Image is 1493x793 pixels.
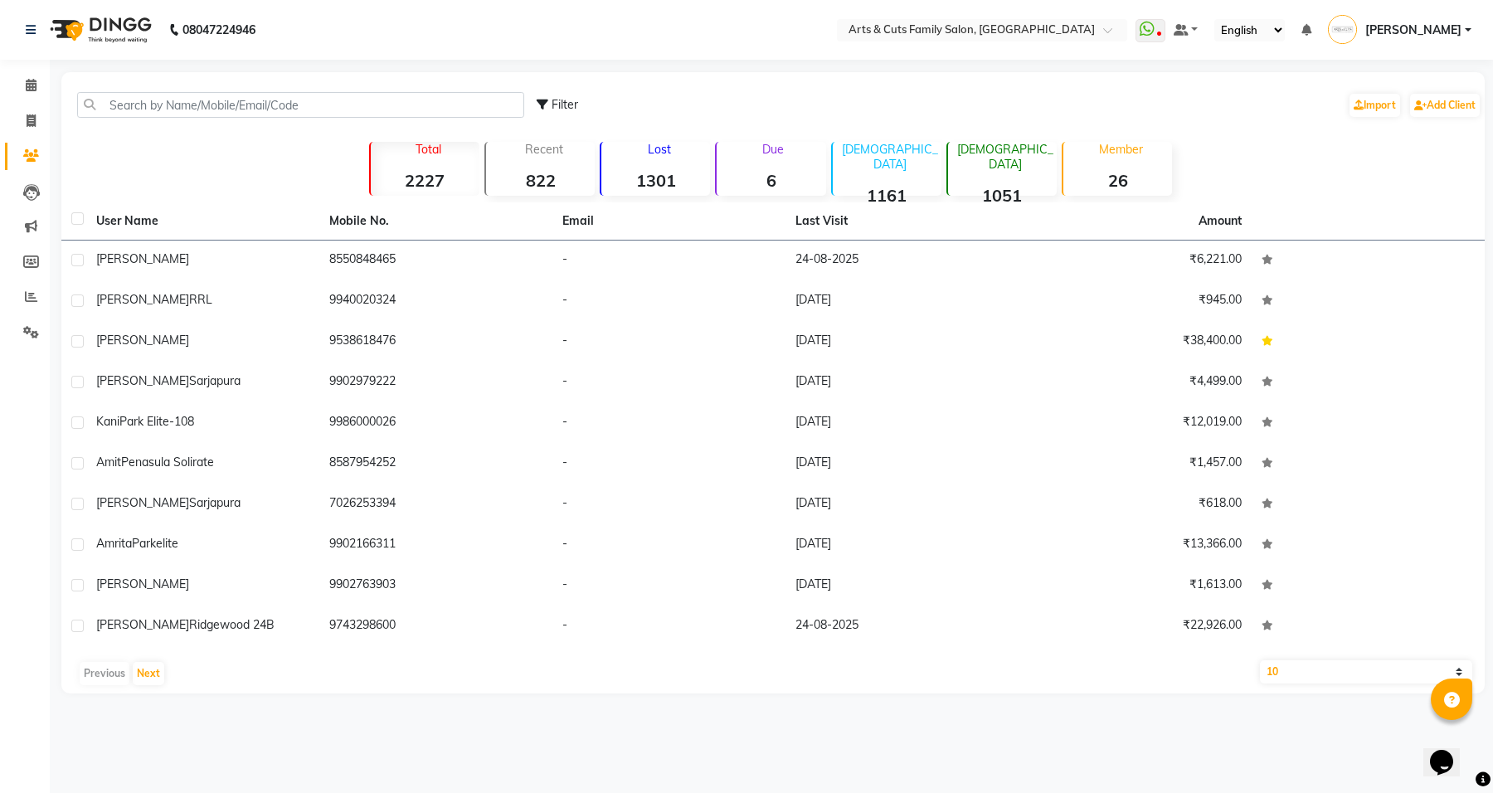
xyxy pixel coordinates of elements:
th: User Name [86,202,319,241]
th: Mobile No. [319,202,552,241]
strong: 26 [1063,170,1172,191]
input: Search by Name/Mobile/Email/Code [77,92,524,118]
p: Total [377,142,479,157]
img: logo [42,7,156,53]
td: ₹1,613.00 [1019,566,1252,606]
span: Parkelite [132,536,178,551]
span: Penasula Solirate [121,455,214,469]
iframe: chat widget [1423,727,1476,776]
td: 24-08-2025 [785,606,1019,647]
p: [DEMOGRAPHIC_DATA] [955,142,1057,172]
span: Kani [96,414,119,429]
td: ₹12,019.00 [1019,403,1252,444]
td: 24-08-2025 [785,241,1019,281]
a: Import [1350,94,1400,117]
td: ₹6,221.00 [1019,241,1252,281]
span: Sarjapura [189,373,241,388]
td: ₹1,457.00 [1019,444,1252,484]
b: 08047224946 [182,7,255,53]
td: - [552,566,785,606]
td: - [552,241,785,281]
span: Filter [552,97,578,112]
td: [DATE] [785,525,1019,566]
a: Add Client [1410,94,1480,117]
td: 9940020324 [319,281,552,322]
td: - [552,322,785,362]
th: Email [552,202,785,241]
td: [DATE] [785,403,1019,444]
img: RACHANA [1328,15,1357,44]
td: - [552,281,785,322]
td: 8550848465 [319,241,552,281]
span: Sarjapura [189,495,241,510]
span: [PERSON_NAME] [96,617,189,632]
th: Last Visit [785,202,1019,241]
td: 9538618476 [319,322,552,362]
td: [DATE] [785,444,1019,484]
td: [DATE] [785,484,1019,525]
span: [PERSON_NAME] [1365,22,1461,39]
span: Amit [96,455,121,469]
td: ₹4,499.00 [1019,362,1252,403]
td: 9743298600 [319,606,552,647]
strong: 1301 [601,170,710,191]
th: Amount [1189,202,1252,240]
td: - [552,484,785,525]
td: 9902763903 [319,566,552,606]
span: Amrita [96,536,132,551]
button: Next [133,662,164,685]
td: - [552,403,785,444]
p: Due [720,142,825,157]
span: RRL [189,292,212,307]
span: [PERSON_NAME] [96,333,189,348]
td: 7026253394 [319,484,552,525]
p: Recent [493,142,595,157]
td: - [552,606,785,647]
span: [PERSON_NAME] [96,292,189,307]
p: Lost [608,142,710,157]
strong: 2227 [371,170,479,191]
span: Ridgewood 24B [189,617,275,632]
td: [DATE] [785,566,1019,606]
span: Park Elite-108 [119,414,194,429]
td: ₹618.00 [1019,484,1252,525]
span: [PERSON_NAME] [96,251,189,266]
td: ₹13,366.00 [1019,525,1252,566]
td: 9902979222 [319,362,552,403]
td: [DATE] [785,362,1019,403]
td: - [552,362,785,403]
strong: 6 [717,170,825,191]
td: 8587954252 [319,444,552,484]
td: ₹38,400.00 [1019,322,1252,362]
td: [DATE] [785,322,1019,362]
strong: 1051 [948,185,1057,206]
p: Member [1070,142,1172,157]
strong: 1161 [833,185,941,206]
td: ₹945.00 [1019,281,1252,322]
p: [DEMOGRAPHIC_DATA] [839,142,941,172]
td: - [552,525,785,566]
td: 9902166311 [319,525,552,566]
td: ₹22,926.00 [1019,606,1252,647]
td: - [552,444,785,484]
span: [PERSON_NAME] [96,495,189,510]
strong: 822 [486,170,595,191]
span: [PERSON_NAME] [96,373,189,388]
span: [PERSON_NAME] [96,577,189,591]
td: [DATE] [785,281,1019,322]
td: 9986000026 [319,403,552,444]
